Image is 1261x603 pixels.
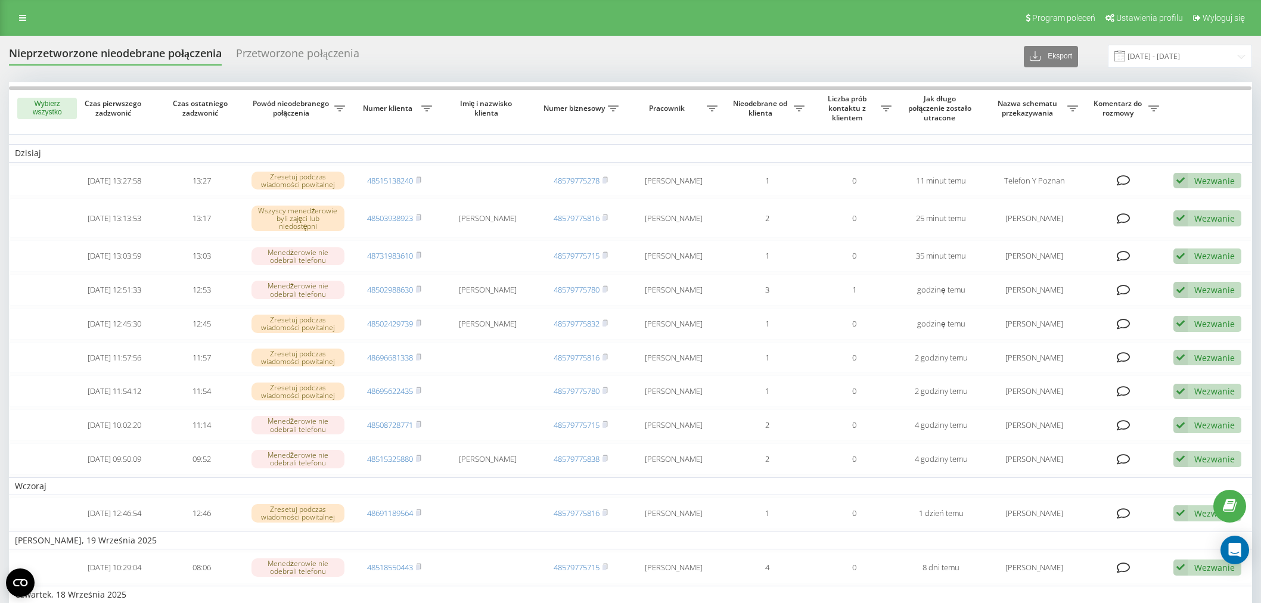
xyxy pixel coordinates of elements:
td: [PERSON_NAME] [625,342,724,374]
div: Zresetuj podczas wiadomości powitalnej [251,383,345,400]
td: [DATE] 10:29:04 [71,552,158,583]
div: Wezwanie [1194,562,1235,573]
td: 3 [723,274,810,306]
td: [PERSON_NAME] [984,375,1084,407]
td: 4 godziny temu [897,409,984,441]
a: 48579775715 [554,250,600,261]
div: Przetworzone połączenia [236,47,359,66]
div: Wezwanie [1194,175,1235,187]
td: 11:54 [158,375,245,407]
div: Wezwanie [1194,352,1235,363]
span: Numer biznesowy [543,104,608,113]
div: Zresetuj podczas wiadomości powitalnej [251,349,345,366]
td: 1 [723,375,810,407]
div: Wezwanie [1194,213,1235,224]
td: 2 [723,443,810,475]
td: [PERSON_NAME] [984,342,1084,374]
span: Nieodebrane od klienta [729,99,794,117]
td: 0 [810,443,897,475]
div: Wezwanie [1194,453,1235,465]
td: 1 [810,274,897,306]
td: 2 [723,198,810,238]
a: 48515325880 [367,453,413,464]
td: [DATE] 12:45:30 [71,308,158,340]
a: 48502429739 [367,318,413,329]
td: [PERSON_NAME] [438,274,538,306]
div: Menedżerowie nie odebrali telefonu [251,450,345,468]
td: 1 [723,308,810,340]
div: Open Intercom Messenger [1220,536,1249,564]
div: Wezwanie [1194,284,1235,296]
td: [PERSON_NAME] [438,443,538,475]
td: 0 [810,375,897,407]
span: Nazwa schematu przekazywania [990,99,1067,117]
td: 13:17 [158,198,245,238]
a: 48579775832 [554,318,600,329]
span: Wyloguj się [1203,13,1245,23]
td: 25 minut temu [897,198,984,238]
td: [PERSON_NAME] [438,308,538,340]
div: Nieprzetworzone nieodebrane połączenia [9,47,222,66]
td: [PERSON_NAME] [984,409,1084,441]
a: 48518550443 [367,562,413,573]
span: Imię i nazwisko klienta [448,99,527,117]
td: godzinę temu [897,274,984,306]
a: 48508728771 [367,419,413,430]
a: 48502988630 [367,284,413,295]
td: [PERSON_NAME] [984,552,1084,583]
span: Liczba prób kontaktu z klientem [816,94,881,122]
td: 0 [810,308,897,340]
td: 0 [810,342,897,374]
td: 1 [723,342,810,374]
td: 0 [810,552,897,583]
span: Pracownik [630,104,707,113]
a: 48579775780 [554,386,600,396]
a: 48503938923 [367,213,413,223]
span: Numer klienta [357,104,421,113]
td: [PERSON_NAME] [625,240,724,272]
td: [PERSON_NAME] [625,375,724,407]
td: [PERSON_NAME] [625,409,724,441]
td: [PERSON_NAME] [984,198,1084,238]
td: 4 [723,552,810,583]
td: 11:14 [158,409,245,441]
a: 48579775816 [554,213,600,223]
a: 48731983610 [367,250,413,261]
span: Jak długo połączenie zostało utracone [908,94,975,122]
td: 0 [810,165,897,197]
td: [PERSON_NAME] [984,240,1084,272]
td: [PERSON_NAME] [984,498,1084,529]
td: 09:52 [158,443,245,475]
td: [PERSON_NAME] [625,198,724,238]
a: 48579775816 [554,352,600,363]
a: 48579775715 [554,562,600,573]
div: Wszyscy menedżerowie byli zajęci lub niedostępni [251,206,345,232]
td: [PERSON_NAME], 19 Września 2025 [9,531,1252,549]
div: Zresetuj podczas wiadomości powitalnej [251,504,345,522]
td: [DATE] 13:13:53 [71,198,158,238]
div: Zresetuj podczas wiadomości powitalnej [251,315,345,332]
td: 12:45 [158,308,245,340]
a: 48579775838 [554,453,600,464]
div: Menedżerowie nie odebrali telefonu [251,247,345,265]
button: Open CMP widget [6,568,35,597]
td: [PERSON_NAME] [625,443,724,475]
a: 48696681338 [367,352,413,363]
button: Eksport [1024,46,1078,67]
td: [DATE] 12:46:54 [71,498,158,529]
div: Menedżerowie nie odebrali telefonu [251,558,345,576]
td: 4 godziny temu [897,443,984,475]
a: 48579775816 [554,508,600,518]
a: 48579775278 [554,175,600,186]
a: 48579775715 [554,419,600,430]
td: godzinę temu [897,308,984,340]
td: 8 dni temu [897,552,984,583]
td: 0 [810,240,897,272]
a: 48579775780 [554,284,600,295]
span: Program poleceń [1032,13,1095,23]
td: Telefon Y Poznan [984,165,1084,197]
td: 11 minut temu [897,165,984,197]
td: [DATE] 11:54:12 [71,375,158,407]
td: 1 [723,165,810,197]
td: 2 godziny temu [897,375,984,407]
